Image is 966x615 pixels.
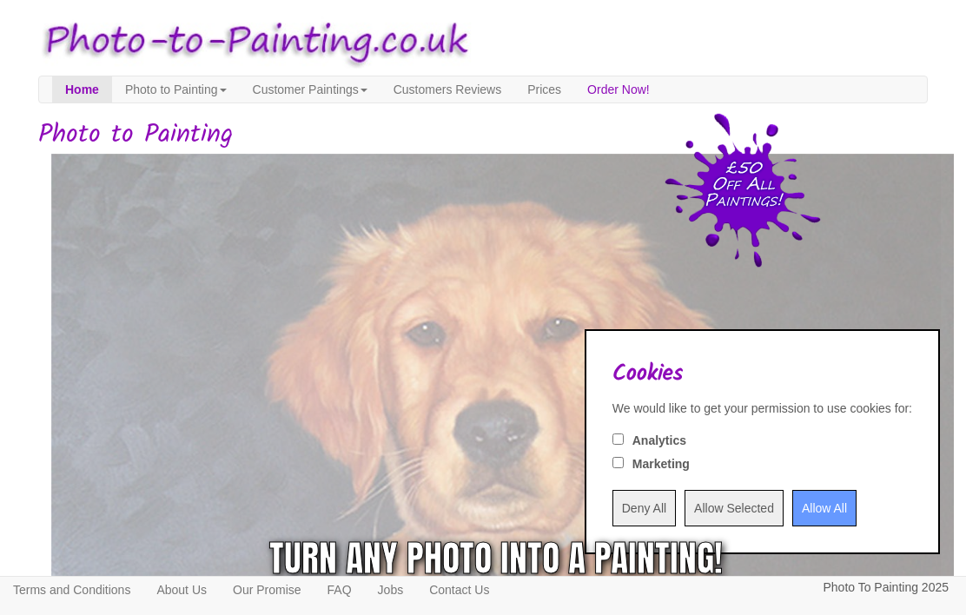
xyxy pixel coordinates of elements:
[685,490,784,526] input: Allow Selected
[240,76,380,102] a: Customer Paintings
[416,577,502,603] a: Contact Us
[612,400,912,417] div: We would like to get your permission to use cookies for:
[612,490,676,526] input: Deny All
[792,490,857,526] input: Allow All
[220,577,314,603] a: Our Promise
[52,76,112,102] a: Home
[380,76,514,102] a: Customers Reviews
[314,577,365,603] a: FAQ
[632,455,690,473] label: Marketing
[143,577,220,603] a: About Us
[823,577,949,598] p: Photo To Painting 2025
[38,121,928,149] h1: Photo to Painting
[269,532,723,585] div: Turn any photo into a painting!
[514,76,574,102] a: Prices
[632,432,686,449] label: Analytics
[365,577,417,603] a: Jobs
[665,113,821,268] img: 50 pound price drop
[574,76,663,102] a: Order Now!
[612,361,912,387] h2: Cookies
[112,76,240,102] a: Photo to Painting
[30,9,474,76] img: Photo to Painting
